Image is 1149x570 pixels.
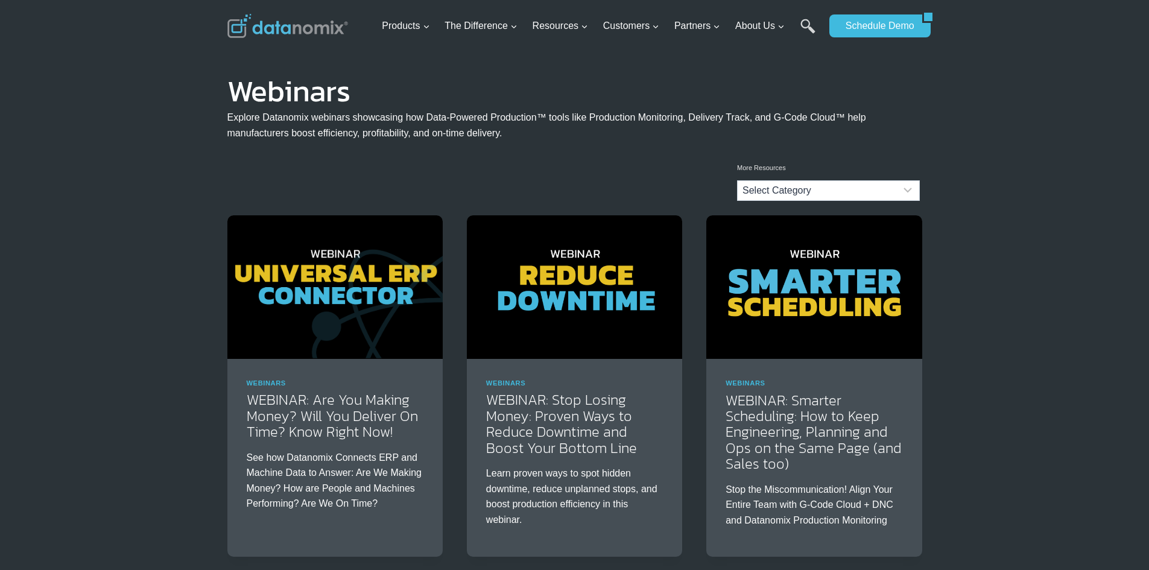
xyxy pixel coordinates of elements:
[829,14,922,37] a: Schedule Demo
[486,389,637,458] a: WEBINAR: Stop Losing Money: Proven Ways to Reduce Downtime and Boost Your Bottom Line
[603,18,659,34] span: Customers
[726,482,902,528] p: Stop the Miscommunication! Align Your Entire Team with G-Code Cloud + DNC and Datanomix Productio...
[674,18,720,34] span: Partners
[706,215,922,359] img: Smarter Scheduling: How To Keep Engineering, Planning and Ops on the Same Page
[486,379,525,387] a: Webinars
[726,379,765,387] a: Webinars
[737,163,920,174] p: More Resources
[247,379,286,387] a: Webinars
[227,82,922,100] h1: Webinars
[486,466,663,527] p: Learn proven ways to spot hidden downtime, reduce unplanned stops, and boost production efficienc...
[377,7,823,46] nav: Primary Navigation
[726,390,902,475] a: WEBINAR: Smarter Scheduling: How to Keep Engineering, Planning and Ops on the Same Page (and Sale...
[467,215,682,359] img: WEBINAR: Discover practical ways to reduce downtime, boost productivity, and improve profits in y...
[227,112,866,138] span: Explore Datanomix webinars showcasing how Data-Powered Production™ tools like Production Monitori...
[445,18,518,34] span: The Difference
[247,389,418,442] a: WEBINAR: Are You Making Money? Will You Deliver On Time? Know Right Now!
[227,215,443,359] img: Bridge the gap between planning & production with the Datanomix Universal ERP Connector
[800,19,815,46] a: Search
[247,450,423,511] p: See how Datanomix Connects ERP and Machine Data to Answer: Are We Making Money? How are People an...
[533,18,588,34] span: Resources
[382,18,429,34] span: Products
[735,18,785,34] span: About Us
[227,14,348,38] img: Datanomix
